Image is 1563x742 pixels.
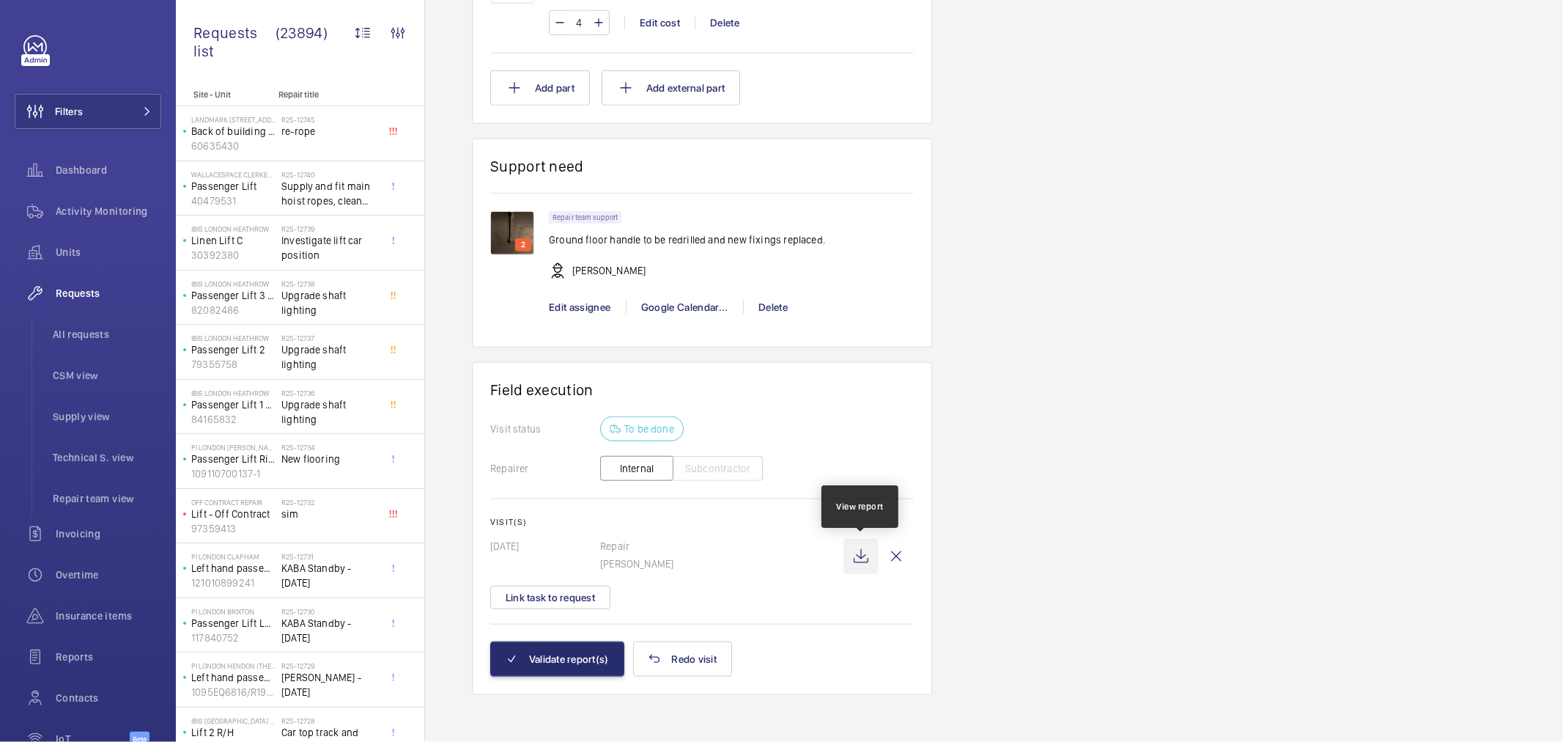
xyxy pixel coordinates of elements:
p: 117840752 [191,631,276,645]
div: View report [836,500,884,513]
p: PI London [PERSON_NAME] [191,443,276,452]
button: Link task to request [490,586,610,609]
h1: Support need [490,157,584,175]
p: 2 [518,238,528,251]
span: sim [281,507,378,521]
span: Invoicing [56,526,161,541]
p: Passenger Lift 1 L/H [191,397,276,412]
span: Insurance items [56,609,161,623]
span: Units [56,245,161,260]
p: To be done [624,422,674,436]
span: Upgrade shaft lighting [281,342,378,372]
button: Filters [15,94,161,129]
h2: R25-12730 [281,607,378,616]
span: New flooring [281,452,378,466]
p: Lift - Off Contract [191,507,276,521]
p: 60635430 [191,139,276,153]
p: IBIS LONDON HEATHROW [191,389,276,397]
p: IBIS LONDON HEATHROW [191,279,276,288]
p: IBIS LONDON HEATHROW [191,334,276,342]
p: 84165832 [191,412,276,427]
div: Edit cost [624,15,695,30]
span: Requests [56,286,161,301]
p: Repair team support [553,215,618,220]
p: PI London Clapham [191,552,276,561]
p: Wallacespace Clerkenwell Green [191,170,276,179]
h2: R25-12728 [281,716,378,725]
p: Linen Lift C [191,233,276,248]
p: Passenger Lift 3 R/H [191,288,276,303]
button: Subcontractor [673,456,763,481]
span: Investigate lift car position [281,233,378,262]
p: Passenger Lift Left Hand [191,616,276,631]
button: Add part [490,70,590,106]
button: Internal [600,456,673,481]
span: Filters [55,104,83,119]
div: Google Calendar... [626,300,743,315]
h2: R25-12736 [281,389,378,397]
p: Landmark [STREET_ADDRESS] [191,115,276,124]
p: Passenger Lift Right Handed w [191,452,276,466]
h1: Field execution [490,381,914,399]
h2: R25-12740 [281,170,378,179]
p: 97359413 [191,521,276,536]
p: 82082486 [191,303,276,317]
span: Upgrade shaft lighting [281,397,378,427]
p: Lift 2 R/H [191,725,276,740]
p: [DATE] [490,539,600,554]
div: Delete [743,300,802,315]
div: Delete [695,15,754,30]
button: Add external part [602,70,740,106]
p: IBIS LONDON HEATHROW [191,224,276,233]
h2: R25-12734 [281,443,378,452]
p: Left hand passenger lift duplex [191,670,276,685]
h2: R25-12737 [281,334,378,342]
h2: R25-12729 [281,661,378,670]
span: CSM view [53,368,161,383]
p: 30392380 [191,248,276,262]
p: PI London Hendon (The Hyde) [191,661,276,670]
h2: Visit(s) [490,517,914,527]
span: re-rope [281,124,378,139]
p: PI London Brixton [191,607,276,616]
span: All requests [53,327,161,342]
h2: R25-12739 [281,224,378,233]
span: Technical S. view [53,450,161,465]
p: Passenger Lift 2 [191,342,276,357]
p: Off Contract Repair [191,498,276,507]
p: 1095EQ6816/R199219 [191,685,276,699]
span: Activity Monitoring [56,204,161,218]
p: Repair title [278,89,375,100]
span: Contacts [56,691,161,705]
span: Reports [56,650,161,664]
p: Ground floor handle to be redrilled and new fixings replaced. [549,232,825,247]
span: Overtime [56,567,161,582]
p: 109110700137-1 [191,466,276,481]
h2: R25-12738 [281,279,378,288]
button: Validate report(s) [490,642,624,677]
span: Supply and fit main hoist ropes, clean down & shoe liners [281,179,378,208]
p: [PERSON_NAME] [600,556,843,571]
span: Dashboard [56,163,161,177]
span: Edit assignee [549,301,611,313]
p: Passenger Lift [191,179,276,194]
p: 121010899241 [191,576,276,590]
h2: R25-12732 [281,498,378,507]
img: 1733239381497-3bab7ef3-4206-46e8-8dd3-908c3fe067b4 [490,211,534,255]
button: Redo visit [633,642,733,677]
span: Supply view [53,409,161,424]
p: 79355758 [191,357,276,372]
h2: R25-12745 [281,115,378,124]
p: Left hand passenger lift duplex [191,561,276,576]
p: [PERSON_NAME] [572,263,646,278]
p: 40479531 [191,194,276,208]
span: Requests list [193,23,276,60]
span: Upgrade shaft lighting [281,288,378,317]
span: Repair team view [53,491,161,506]
p: Site - Unit [176,89,273,100]
span: [PERSON_NAME] - [DATE] [281,670,378,699]
p: Back of building lift [191,124,276,139]
p: IBIS [GEOGRAPHIC_DATA] [GEOGRAPHIC_DATA] [191,716,276,725]
span: KABA Standby - [DATE] [281,616,378,645]
span: KABA Standby - [DATE] [281,561,378,590]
